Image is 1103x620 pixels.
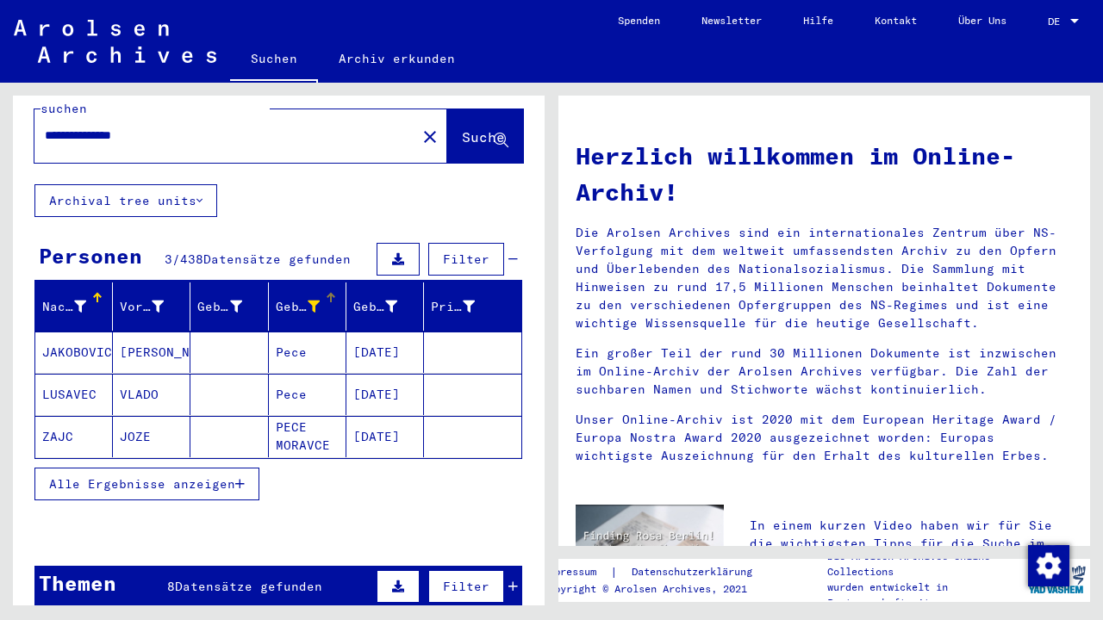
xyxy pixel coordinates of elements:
p: Copyright © Arolsen Archives, 2021 [542,581,773,597]
div: Geburtsname [197,298,241,316]
div: Themen [39,567,116,598]
mat-cell: JOZE [113,416,190,457]
span: Alle Ergebnisse anzeigen [49,476,235,492]
p: Unser Online-Archiv ist 2020 mit dem European Heritage Award / Europa Nostra Award 2020 ausgezeic... [576,411,1073,465]
span: DE [1048,15,1067,28]
span: Suche [462,128,505,146]
button: Filter [428,243,504,276]
div: Vorname [120,298,164,316]
span: 8 [167,579,175,594]
mat-cell: [DATE] [346,374,424,415]
mat-cell: PECE MORAVCE [269,416,346,457]
button: Suche [447,109,523,163]
span: / [172,251,180,267]
div: Vorname [120,293,190,320]
span: 3 [165,251,172,267]
div: Geburtsname [197,293,267,320]
button: Filter [428,570,504,603]
mat-header-cell: Prisoner # [424,282,521,331]
button: Alle Ergebnisse anzeigen [34,468,259,500]
div: Geburtsdatum [353,293,423,320]
mat-cell: [DATE] [346,332,424,373]
mat-cell: VLADO [113,374,190,415]
mat-icon: close [420,127,440,147]
div: Prisoner # [431,293,501,320]
p: Die Arolsen Archives sind ein internationales Zentrum über NS-Verfolgung mit dem weltweit umfasse... [576,224,1073,332]
img: yv_logo.png [1025,558,1089,601]
mat-header-cell: Vorname [113,282,190,331]
mat-cell: [DATE] [346,416,424,457]
p: Die Arolsen Archives Online-Collections [827,549,1024,580]
span: Datensätze gefunden [203,251,351,267]
mat-cell: LUSAVEC [35,374,113,415]
p: wurden entwickelt in Partnerschaft mit [827,580,1024,611]
a: Suchen [230,38,318,83]
a: Archiv erkunden [318,38,476,79]
span: Filter [443,251,489,267]
a: Impressum [542,563,610,581]
img: Zustimmung ändern [1028,545,1069,586]
div: Geburt‏ [276,298,320,316]
p: Ein großer Teil der rund 30 Millionen Dokumente ist inzwischen im Online-Archiv der Arolsen Archi... [576,344,1073,399]
div: Prisoner # [431,298,475,316]
img: video.jpg [576,505,724,586]
div: Geburt‏ [276,293,346,320]
button: Archival tree units [34,184,217,217]
mat-cell: Pece [269,374,346,415]
div: Nachname [42,298,86,316]
div: Personen [39,240,142,271]
mat-header-cell: Geburtsname [190,282,268,331]
div: Nachname [42,293,112,320]
mat-cell: Pece [269,332,346,373]
div: Geburtsdatum [353,298,397,316]
img: Arolsen_neg.svg [14,20,216,63]
div: Zustimmung ändern [1027,544,1069,586]
mat-header-cell: Geburt‏ [269,282,346,331]
mat-cell: ZAJC [35,416,113,457]
h1: Herzlich willkommen im Online-Archiv! [576,138,1073,210]
a: Datenschutzerklärung [618,563,773,581]
p: In einem kurzen Video haben wir für Sie die wichtigsten Tipps für die Suche im Online-Archiv zusa... [750,517,1073,571]
mat-cell: [PERSON_NAME] [113,332,190,373]
span: Datensätze gefunden [175,579,322,594]
div: | [542,563,773,581]
span: Filter [443,579,489,594]
span: 438 [180,251,203,267]
button: Clear [413,119,447,153]
mat-cell: JAKOBOVIC [35,332,113,373]
mat-header-cell: Geburtsdatum [346,282,424,331]
mat-header-cell: Nachname [35,282,113,331]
